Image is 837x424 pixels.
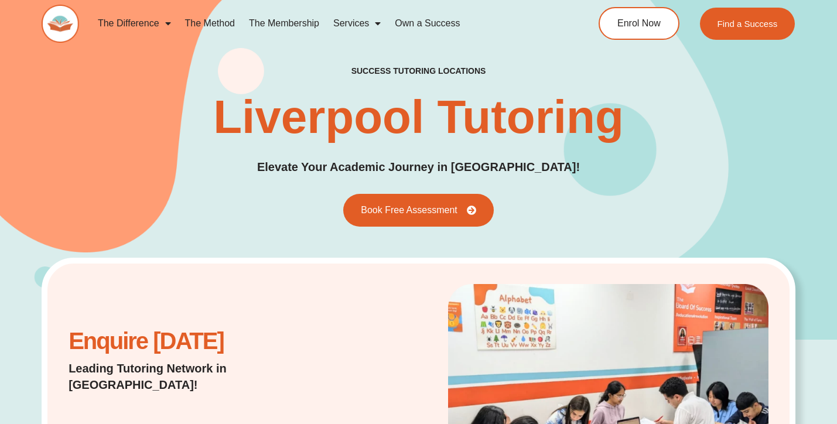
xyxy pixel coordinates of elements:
nav: Menu [91,10,555,37]
span: Book Free Assessment [361,206,457,215]
span: Enrol Now [617,19,661,28]
a: The Difference [91,10,178,37]
a: Services [326,10,388,37]
a: The Method [178,10,242,37]
a: Enrol Now [599,7,679,40]
a: Own a Success [388,10,467,37]
h2: success tutoring locations [351,66,486,76]
p: Leading Tutoring Network in [GEOGRAPHIC_DATA]! [69,360,318,393]
a: The Membership [242,10,326,37]
span: Find a Success [718,19,778,28]
a: Book Free Assessment [343,194,494,227]
a: Find a Success [700,8,795,40]
p: Elevate Your Academic Journey in [GEOGRAPHIC_DATA]! [257,158,580,176]
h2: Enquire [DATE] [69,334,318,348]
iframe: Chat Widget [778,368,837,424]
h1: Liverpool Tutoring [213,94,624,141]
